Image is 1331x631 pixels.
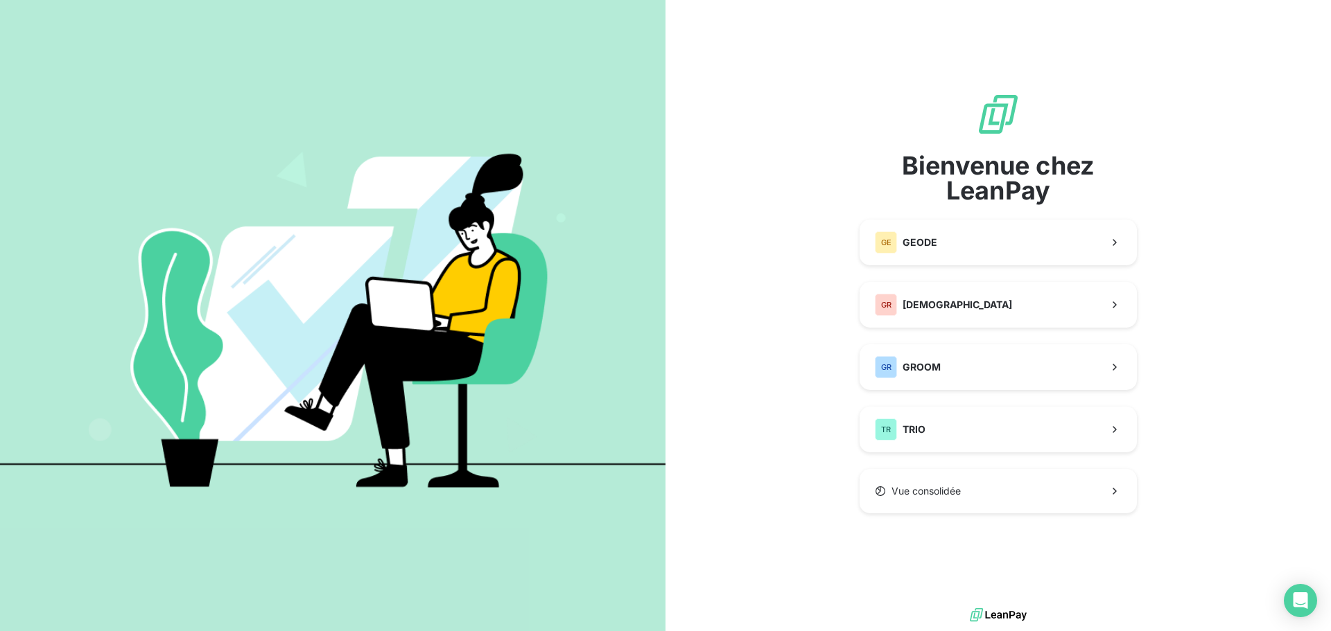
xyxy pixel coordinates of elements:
[875,356,897,378] div: GR
[875,294,897,316] div: GR
[860,220,1137,265] button: GEGEODE
[860,469,1137,513] button: Vue consolidée
[860,407,1137,452] button: TRTRIO
[976,92,1020,136] img: logo sigle
[903,298,1012,312] span: [DEMOGRAPHIC_DATA]
[860,344,1137,390] button: GRGROOM
[903,423,925,436] span: TRIO
[860,153,1137,203] span: Bienvenue chez LeanPay
[1284,584,1317,617] div: Open Intercom Messenger
[860,282,1137,328] button: GR[DEMOGRAPHIC_DATA]
[875,418,897,441] div: TR
[903,360,941,374] span: GROOM
[970,605,1027,625] img: logo
[891,484,961,498] span: Vue consolidée
[903,235,937,249] span: GEODE
[875,231,897,254] div: GE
